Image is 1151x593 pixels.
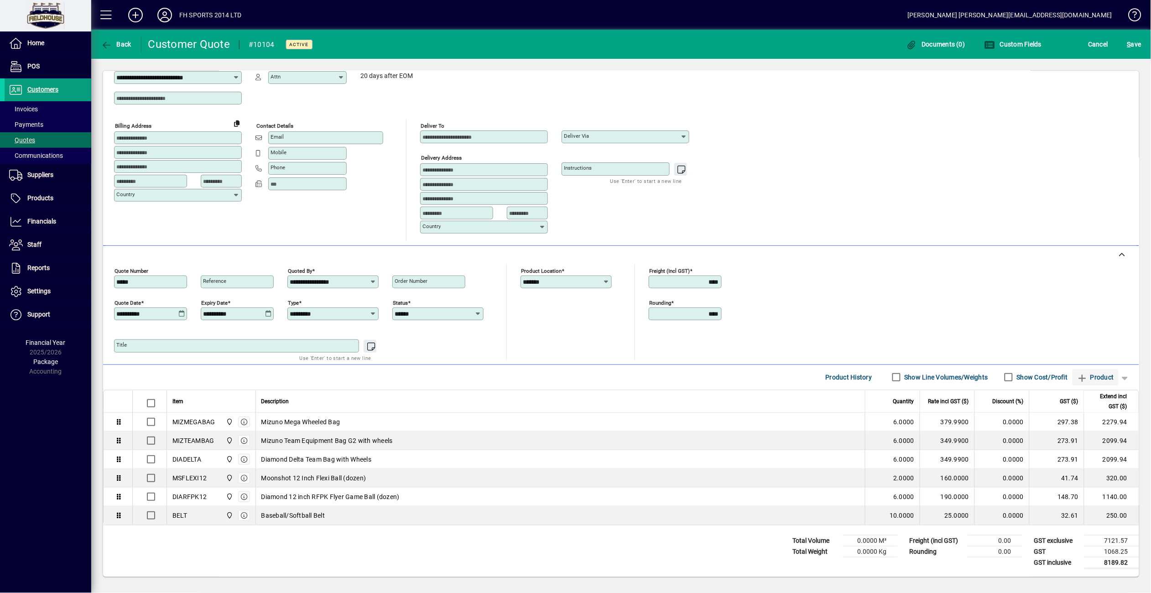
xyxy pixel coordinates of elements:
[395,278,427,284] mat-label: Order number
[894,492,915,501] span: 6.0000
[26,339,66,346] span: Financial Year
[1127,37,1141,52] span: ave
[928,396,969,406] span: Rate incl GST ($)
[1121,2,1140,31] a: Knowledge Base
[1030,557,1084,568] td: GST inclusive
[300,353,371,363] mat-hint: Use 'Enter' to start a new line
[271,164,285,171] mat-label: Phone
[894,436,915,445] span: 6.0000
[393,299,408,306] mat-label: Status
[649,299,671,306] mat-label: Rounding
[926,492,969,501] div: 190.0000
[179,8,241,22] div: FH SPORTS 2014 LTD
[788,535,843,546] td: Total Volume
[261,396,289,406] span: Description
[115,299,141,306] mat-label: Quote date
[1084,506,1139,525] td: 250.00
[993,396,1024,406] span: Discount (%)
[249,37,275,52] div: #10104
[926,455,969,464] div: 349.9900
[926,511,969,520] div: 25.0000
[261,511,325,520] span: Baseball/Softball Belt
[1060,396,1078,406] span: GST ($)
[27,311,50,318] span: Support
[288,299,299,306] mat-label: Type
[224,454,234,464] span: Central
[974,413,1029,432] td: 0.0000
[1084,535,1139,546] td: 7121.57
[150,7,179,23] button: Profile
[906,41,965,48] span: Documents (0)
[968,546,1022,557] td: 0.00
[148,37,230,52] div: Customer Quote
[1073,369,1119,385] button: Product
[968,535,1022,546] td: 0.00
[9,136,35,144] span: Quotes
[9,152,63,159] span: Communications
[843,535,898,546] td: 0.0000 M³
[172,417,215,427] div: MIZMEGABAG
[843,546,898,557] td: 0.0000 Kg
[1086,36,1111,52] button: Cancel
[101,41,131,48] span: Back
[5,210,91,233] a: Financials
[649,267,690,274] mat-label: Freight (incl GST)
[271,73,281,80] mat-label: Attn
[172,455,201,464] div: DIADELTA
[422,223,441,229] mat-label: Country
[894,455,915,464] span: 6.0000
[99,36,134,52] button: Back
[261,455,372,464] span: Diamond Delta Team Bag with Wheels
[172,511,187,520] div: BELT
[261,417,340,427] span: Mizuno Mega Wheeled Bag
[1089,37,1109,52] span: Cancel
[822,369,876,385] button: Product History
[974,469,1029,488] td: 0.0000
[5,303,91,326] a: Support
[421,123,444,129] mat-label: Deliver To
[224,473,234,483] span: Central
[27,194,53,202] span: Products
[27,218,56,225] span: Financials
[27,264,50,271] span: Reports
[360,73,413,80] span: 20 days after EOM
[27,39,44,47] span: Home
[1077,370,1114,385] span: Product
[5,132,91,148] a: Quotes
[172,492,207,501] div: DIARFPK12
[290,42,309,47] span: Active
[1015,373,1068,382] label: Show Cost/Profit
[1084,413,1139,432] td: 2279.94
[5,164,91,187] a: Suppliers
[5,280,91,303] a: Settings
[224,492,234,502] span: Central
[564,165,592,171] mat-label: Instructions
[9,105,38,113] span: Invoices
[9,121,43,128] span: Payments
[1029,450,1084,469] td: 273.91
[1084,488,1139,506] td: 1140.00
[33,358,58,365] span: Package
[203,278,226,284] mat-label: Reference
[172,396,183,406] span: Item
[172,436,214,445] div: MIZTEAMBAG
[1029,506,1084,525] td: 32.61
[271,134,284,140] mat-label: Email
[905,546,968,557] td: Rounding
[903,373,988,382] label: Show Line Volumes/Weights
[1090,391,1127,411] span: Extend incl GST ($)
[224,510,234,520] span: Central
[229,116,244,130] button: Copy to Delivery address
[5,117,91,132] a: Payments
[5,101,91,117] a: Invoices
[1029,469,1084,488] td: 41.74
[907,8,1112,22] div: [PERSON_NAME] [PERSON_NAME][EMAIL_ADDRESS][DOMAIN_NAME]
[926,473,969,483] div: 160.0000
[894,417,915,427] span: 6.0000
[1084,557,1139,568] td: 8189.82
[5,148,91,163] a: Communications
[261,492,400,501] span: Diamond 12 inch RFPK Flyer Game Ball (dozen)
[1084,432,1139,450] td: 2099.94
[894,473,915,483] span: 2.0000
[904,36,968,52] button: Documents (0)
